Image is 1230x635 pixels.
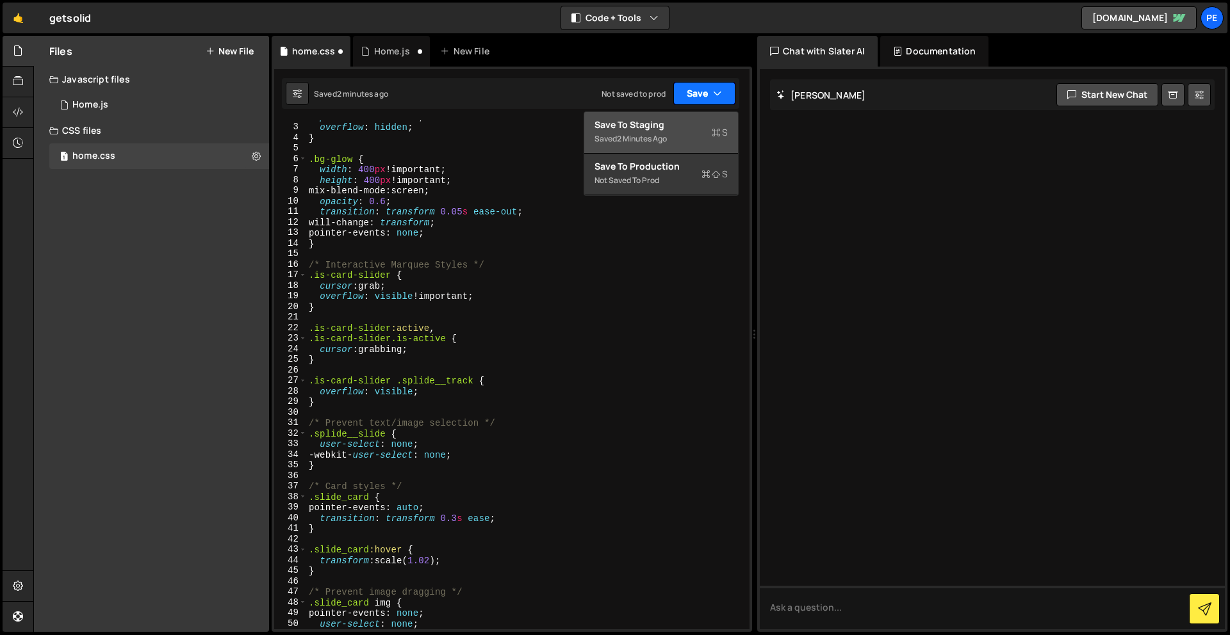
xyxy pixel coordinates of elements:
div: 14 [274,238,307,249]
div: Javascript files [34,67,269,92]
div: Save to Staging [594,118,728,131]
div: 9 [274,185,307,196]
div: 2 minutes ago [617,133,667,144]
div: 6 [274,154,307,165]
div: 19 [274,291,307,301]
div: 17385/48421.js [49,92,269,118]
div: 44 [274,555,307,566]
div: 4 [274,133,307,143]
div: 12 [274,217,307,228]
div: 43 [274,544,307,555]
div: 32 [274,428,307,439]
button: Save [673,82,735,105]
div: getsolid [49,10,91,26]
div: Home.js [72,99,108,111]
div: 8 [274,175,307,186]
div: 26 [274,365,307,376]
h2: [PERSON_NAME] [776,89,865,101]
div: 31 [274,417,307,428]
div: 46 [274,576,307,587]
div: New File [440,45,494,58]
div: 20 [274,301,307,312]
button: Code + Tools [561,6,669,29]
div: 29 [274,396,307,407]
div: Saved [594,131,728,147]
div: 42 [274,534,307,545]
div: Documentation [880,36,988,67]
div: 17 [274,269,307,280]
div: 17385/48423.css [49,143,269,169]
div: 16 [274,259,307,270]
div: CSS files [34,118,269,143]
div: 23 [274,333,307,344]
div: 21 [274,312,307,323]
div: 5 [274,143,307,154]
div: Home.js [374,45,410,58]
div: 34 [274,449,307,460]
div: 15 [274,248,307,259]
div: 45 [274,565,307,576]
div: 30 [274,407,307,418]
span: S [712,126,728,139]
a: Pe [1201,6,1224,29]
div: 11 [274,206,307,217]
div: home.css [72,150,115,162]
div: 28 [274,386,307,397]
a: 🤙 [3,3,34,33]
div: Save to Production [594,160,728,173]
div: 10 [274,196,307,207]
div: 3 [274,122,307,133]
span: 1 [60,152,68,163]
h2: Files [49,44,72,58]
div: 41 [274,523,307,534]
div: 40 [274,513,307,524]
div: 37 [274,481,307,492]
div: 2 minutes ago [337,88,388,99]
div: 36 [274,470,307,481]
div: 47 [274,586,307,597]
div: 27 [274,375,307,386]
button: Start new chat [1056,83,1158,106]
div: 22 [274,323,307,334]
div: 38 [274,492,307,502]
div: 25 [274,354,307,365]
div: Saved [314,88,388,99]
a: [DOMAIN_NAME] [1081,6,1197,29]
button: Save to StagingS Saved2 minutes ago [584,112,738,154]
div: 24 [274,344,307,355]
div: home.css [292,45,335,58]
div: 7 [274,164,307,175]
button: New File [206,46,254,56]
div: 48 [274,597,307,608]
div: Not saved to prod [594,173,728,188]
span: S [701,168,728,181]
div: 39 [274,502,307,513]
div: 33 [274,438,307,449]
div: Chat with Slater AI [757,36,878,67]
div: Not saved to prod [602,88,666,99]
div: 35 [274,460,307,470]
div: 50 [274,618,307,629]
button: Save to ProductionS Not saved to prod [584,154,738,195]
div: 13 [274,227,307,238]
div: 18 [274,280,307,291]
div: 49 [274,607,307,618]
